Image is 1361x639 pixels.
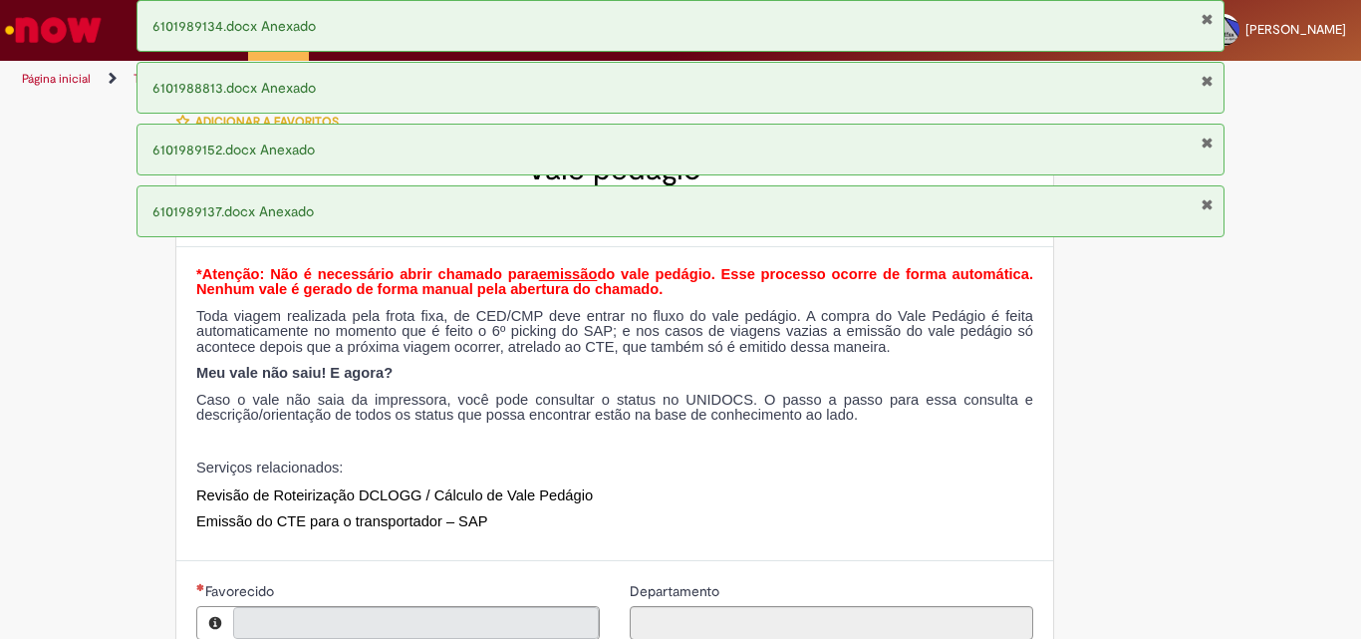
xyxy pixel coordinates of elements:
span: 6101989137.docx Anexado [152,202,314,220]
p: Serviços relacionados: [196,461,1033,477]
span: Necessários - Favorecido [205,582,278,600]
span: [PERSON_NAME] [1245,21,1346,38]
button: Favorecido, Visualizar este registro [197,607,233,639]
a: Todos os Catálogos [134,71,239,87]
a: Página inicial [22,71,91,87]
span: 6101988813.docx Anexado [152,79,316,97]
strong: Meu vale não saiu! E agora? [196,365,393,381]
a: Revisão de Roteirização DCLOGG / Cálculo de Vale Pedágio [196,487,593,503]
a: Emissão do CTE para o transportador – SAP [196,513,487,529]
img: ServiceNow [2,10,105,50]
span: 6101989152.docx Anexado [152,141,315,159]
button: Fechar Notificação [1201,196,1214,212]
span: emissão [539,266,598,282]
button: Fechar Notificação [1201,73,1214,89]
label: Somente leitura - Necessários - Favorecido [196,581,278,601]
ul: Trilhas de página [15,61,893,98]
span: 6101989134.docx Anexado [152,17,316,35]
a: Limpar campo Favorecido [233,607,599,639]
label: Somente leitura - Departamento [630,581,723,601]
p: Caso o vale não saia da impressora, você pode consultar o status no UNIDOCS. O passo a passo para... [196,393,1033,424]
span: *Atenção: Não é necessário abrir chamado para do vale pedágio. Esse processo ocorre de forma auto... [196,266,1033,298]
button: Fechar Notificação [1201,135,1214,151]
p: Toda viagem realizada pela frota fixa, de CED/CMP deve entrar no fluxo do vale pedágio. A compra ... [196,309,1033,356]
button: Fechar Notificação [1201,11,1214,27]
span: Somente leitura - Departamento [630,582,723,600]
span: Necessários [196,583,205,591]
